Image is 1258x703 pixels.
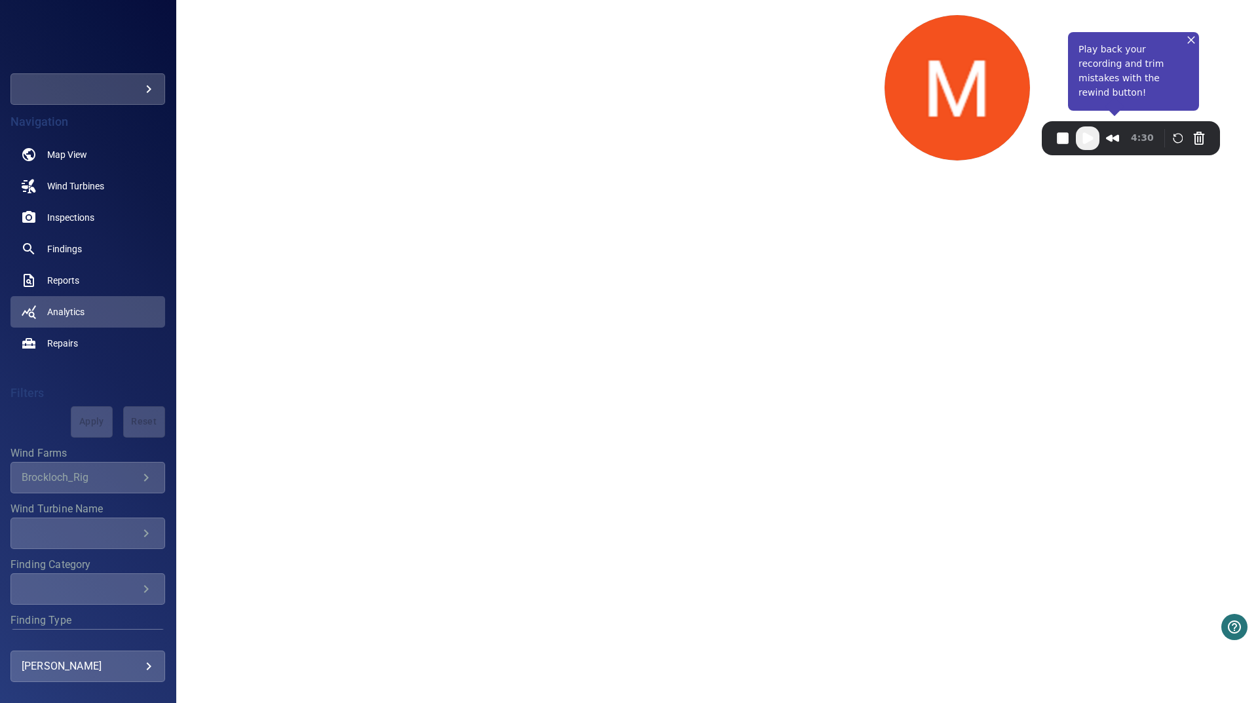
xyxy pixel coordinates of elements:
[22,656,154,677] div: [PERSON_NAME]
[10,170,165,202] a: windturbines noActive
[10,73,165,105] div: fredolsen
[10,115,165,128] h4: Navigation
[47,211,94,224] span: Inspections
[47,242,82,256] span: Findings
[10,462,165,493] div: Wind Farms
[47,337,78,350] span: Repairs
[10,328,165,359] a: repairs noActive
[53,33,122,46] img: fredolsen-logo
[10,518,165,549] div: Wind Turbine Name
[47,305,85,318] span: Analytics
[10,448,165,459] label: Wind Farms
[10,296,165,328] a: analytics active
[10,629,165,660] div: Finding Type
[10,615,165,626] label: Finding Type
[10,233,165,265] a: findings noActive
[10,265,165,296] a: reports noActive
[10,202,165,233] a: inspections noActive
[10,139,165,170] a: map noActive
[47,274,79,287] span: Reports
[22,471,138,484] div: Brockloch_Rig
[10,387,165,400] h4: Filters
[10,560,165,570] label: Finding Category
[10,573,165,605] div: Finding Category
[47,148,87,161] span: Map View
[10,504,165,514] label: Wind Turbine Name
[47,180,104,193] span: Wind Turbines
